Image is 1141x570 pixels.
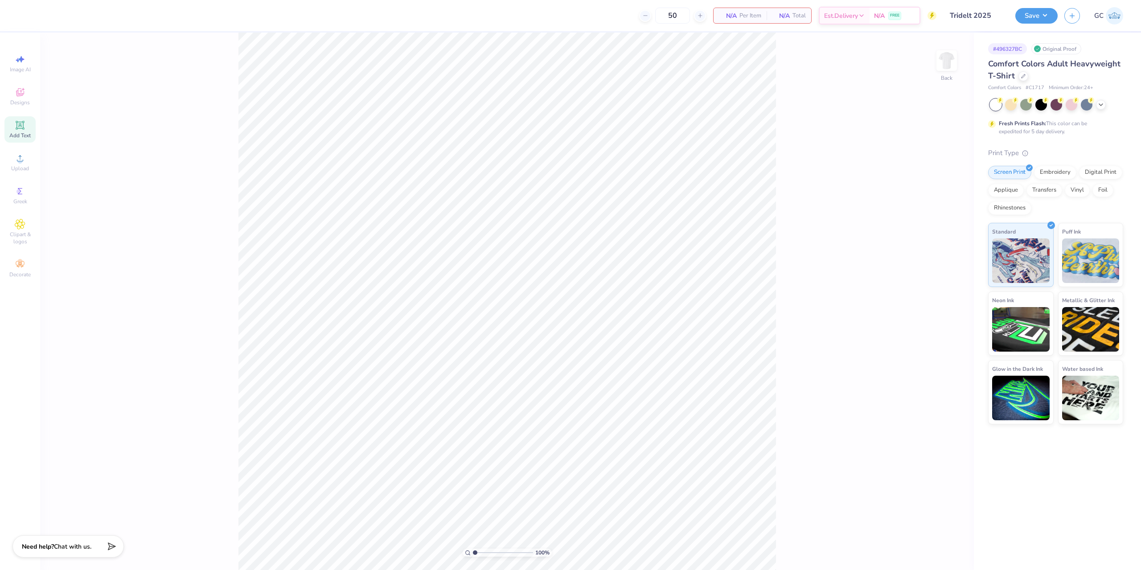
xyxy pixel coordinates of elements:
[999,119,1108,135] div: This color can be expedited for 5 day delivery.
[655,8,690,24] input: – –
[1094,11,1104,21] span: GC
[988,43,1027,54] div: # 496327BC
[772,11,790,21] span: N/A
[9,271,31,278] span: Decorate
[938,52,956,70] img: Back
[988,201,1031,215] div: Rhinestones
[1094,7,1123,25] a: GC
[1106,7,1123,25] img: Gerard Christopher Trorres
[1026,84,1044,92] span: # C1717
[992,307,1050,352] img: Neon Ink
[792,11,806,21] span: Total
[1062,307,1120,352] img: Metallic & Glitter Ink
[9,132,31,139] span: Add Text
[988,166,1031,179] div: Screen Print
[1034,166,1076,179] div: Embroidery
[988,184,1024,197] div: Applique
[992,238,1050,283] img: Standard
[992,227,1016,236] span: Standard
[1062,227,1081,236] span: Puff Ink
[874,11,885,21] span: N/A
[1026,184,1062,197] div: Transfers
[988,58,1120,81] span: Comfort Colors Adult Heavyweight T-Shirt
[1065,184,1090,197] div: Vinyl
[1079,166,1122,179] div: Digital Print
[1031,43,1081,54] div: Original Proof
[1049,84,1093,92] span: Minimum Order: 24 +
[992,295,1014,305] span: Neon Ink
[1015,8,1058,24] button: Save
[988,84,1021,92] span: Comfort Colors
[22,542,54,551] strong: Need help?
[739,11,761,21] span: Per Item
[824,11,858,21] span: Est. Delivery
[1062,376,1120,420] img: Water based Ink
[4,231,36,245] span: Clipart & logos
[890,12,899,19] span: FREE
[10,66,31,73] span: Image AI
[992,364,1043,373] span: Glow in the Dark Ink
[988,148,1123,158] div: Print Type
[941,74,952,82] div: Back
[1062,295,1115,305] span: Metallic & Glitter Ink
[992,376,1050,420] img: Glow in the Dark Ink
[54,542,91,551] span: Chat with us.
[1062,364,1103,373] span: Water based Ink
[535,549,550,557] span: 100 %
[11,165,29,172] span: Upload
[10,99,30,106] span: Designs
[1062,238,1120,283] img: Puff Ink
[943,7,1009,25] input: Untitled Design
[999,120,1046,127] strong: Fresh Prints Flash:
[1092,184,1113,197] div: Foil
[719,11,737,21] span: N/A
[13,198,27,205] span: Greek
